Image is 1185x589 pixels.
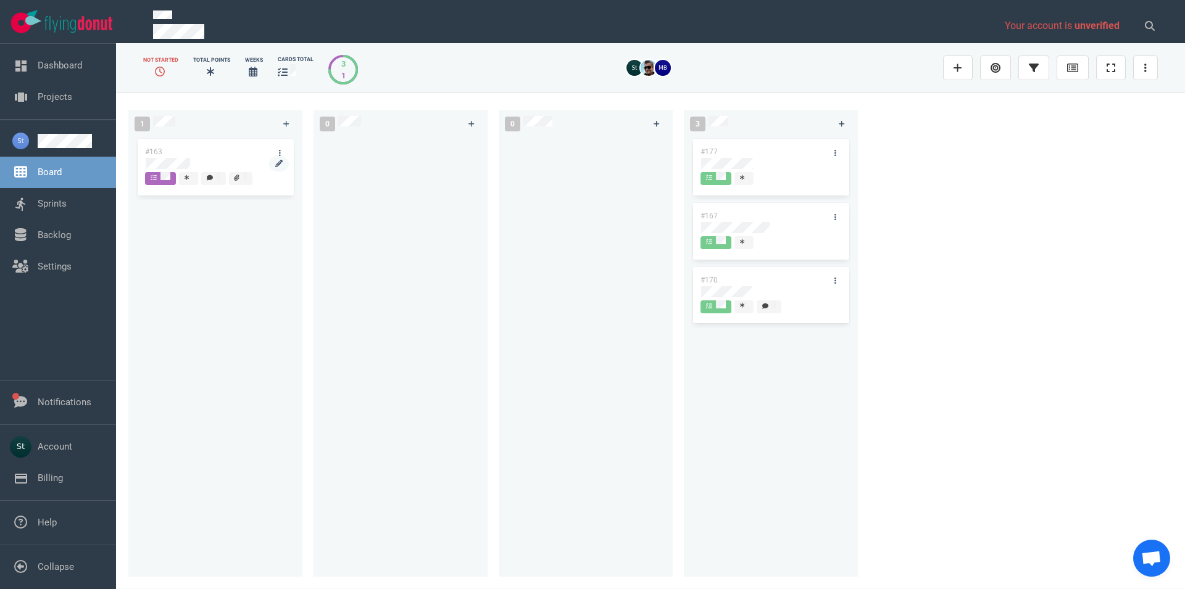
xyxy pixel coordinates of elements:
[278,56,314,64] div: cards total
[193,56,230,64] div: Total Points
[505,117,520,131] span: 0
[701,276,718,284] a: #170
[38,441,72,452] a: Account
[38,229,71,241] a: Backlog
[341,58,346,70] div: 3
[641,60,657,76] img: 26
[38,165,106,179] span: Board
[143,56,178,64] div: Not Started
[690,117,705,131] span: 3
[1075,20,1120,31] span: unverified
[245,56,263,64] div: Weeks
[38,397,91,408] a: Notifications
[341,70,346,81] div: 1
[38,60,82,71] a: Dashboard
[655,60,671,76] img: 26
[145,147,162,156] a: #163
[44,16,112,33] img: Flying Donut text logo
[38,472,63,484] a: Billing
[38,517,57,528] a: Help
[626,60,642,76] img: 26
[38,91,72,102] a: Projects
[135,117,150,131] span: 1
[38,561,74,572] a: Collapse
[38,261,72,272] a: Settings
[1133,540,1170,577] div: Open chat
[701,212,718,220] a: #167
[38,198,67,209] a: Sprints
[320,117,335,131] span: 0
[701,147,718,156] a: #177
[1005,20,1120,31] span: Your account is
